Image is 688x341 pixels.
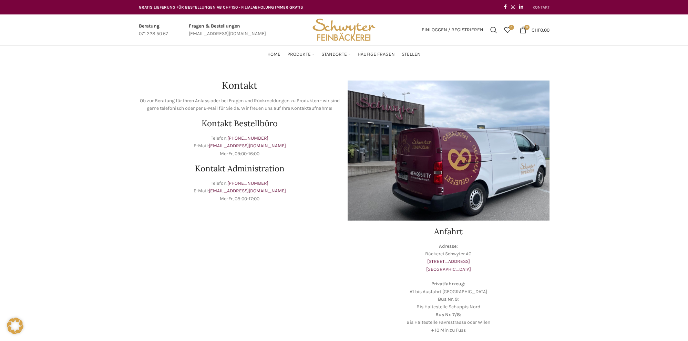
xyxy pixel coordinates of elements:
[533,0,550,14] a: KONTAKT
[139,227,341,331] iframe: bäckerei schwyter schuppis
[422,28,483,32] span: Einloggen / Registrieren
[516,23,553,37] a: 0 CHF0.00
[501,23,514,37] div: Meine Wunschliste
[321,51,347,58] span: Standorte
[209,143,286,149] a: [EMAIL_ADDRESS][DOMAIN_NAME]
[139,81,341,90] h1: Kontakt
[509,25,514,30] span: 0
[139,22,168,38] a: Infobox link
[310,26,378,32] a: Site logo
[227,180,268,186] a: [PHONE_NUMBER]
[139,180,341,203] p: Telefon: E-Mail: Mo-Fr, 08:00-17:00
[139,5,303,10] span: GRATIS LIEFERUNG FÜR BESTELLUNGEN AB CHF 150 - FILIALABHOLUNG IMMER GRATIS
[139,135,341,158] p: Telefon: E-Mail: Mo-Fr, 09:00-16:00
[418,23,487,37] a: Einloggen / Registrieren
[426,258,471,272] a: [STREET_ADDRESS][GEOGRAPHIC_DATA]
[139,97,341,113] p: Ob zur Beratung für Ihren Anlass oder bei Fragen und Rückmeldungen zu Produkten - wir sind gerne ...
[533,5,550,10] span: KONTAKT
[348,243,550,274] p: Bäckerei Schwyter AG
[502,2,509,12] a: Facebook social link
[402,47,421,61] a: Stellen
[267,47,280,61] a: Home
[348,280,550,334] p: A1 bis Ausfahrt [GEOGRAPHIC_DATA] Bis Haltestelle Schuppis Nord Bis Haltestelle Favrestrasse oder...
[435,312,461,318] strong: Bus Nr. 7/8:
[358,47,395,61] a: Häufige Fragen
[501,23,514,37] a: 0
[227,135,268,141] a: [PHONE_NUMBER]
[509,2,517,12] a: Instagram social link
[139,119,341,128] h2: Kontakt Bestellbüro
[517,2,525,12] a: Linkedin social link
[532,27,550,33] bdi: 0.00
[532,27,540,33] span: CHF
[139,164,341,173] h2: Kontakt Administration
[487,23,501,37] a: Suchen
[439,243,458,249] strong: Adresse:
[524,25,530,30] span: 0
[209,188,286,194] a: [EMAIL_ADDRESS][DOMAIN_NAME]
[287,51,311,58] span: Produkte
[358,51,395,58] span: Häufige Fragen
[348,227,550,236] h2: Anfahrt
[529,0,553,14] div: Secondary navigation
[135,47,553,61] div: Main navigation
[402,51,421,58] span: Stellen
[321,47,351,61] a: Standorte
[431,281,465,287] strong: Privatfahrzeug:
[438,296,459,302] strong: Bus Nr. 9:
[267,51,280,58] span: Home
[310,14,378,45] img: Bäckerei Schwyter
[189,22,266,38] a: Infobox link
[287,47,315,61] a: Produkte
